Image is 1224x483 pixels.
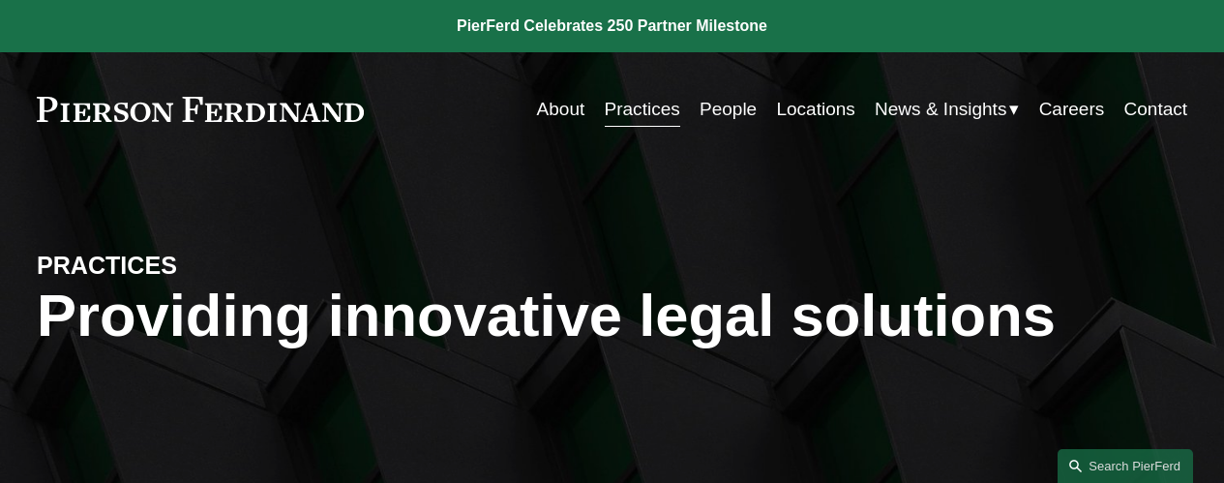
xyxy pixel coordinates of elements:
a: People [700,91,757,128]
a: Careers [1039,91,1105,128]
span: News & Insights [875,93,1006,126]
a: Contact [1124,91,1188,128]
a: Locations [776,91,854,128]
a: Search this site [1058,449,1193,483]
h1: Providing innovative legal solutions [37,282,1187,349]
a: folder dropdown [875,91,1019,128]
a: About [537,91,585,128]
a: Practices [605,91,680,128]
h4: PRACTICES [37,251,324,282]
